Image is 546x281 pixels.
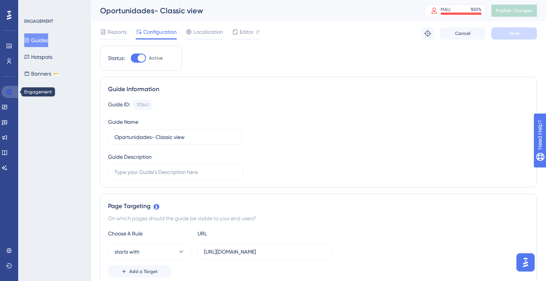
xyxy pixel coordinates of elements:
div: Page Targeting [108,202,529,211]
div: Guide Description [108,152,152,161]
div: On which pages should the guide be visible to your end users? [108,214,529,223]
input: Type your Guide’s Name here [115,133,237,141]
div: Guide Information [108,85,529,94]
button: Hotspots [24,50,52,64]
div: Guide ID: [108,100,130,110]
button: Add a Target [108,265,171,278]
div: URL [198,229,281,238]
span: Configuration [143,27,177,36]
span: Save [509,30,519,36]
div: ENGAGEMENT [24,18,53,24]
input: yourwebsite.com/path [204,248,326,256]
span: Editor [240,27,254,36]
div: BETA [53,72,60,76]
input: Type your Guide’s Description here [115,168,237,176]
button: starts with [108,244,191,259]
span: Localization [193,27,223,36]
span: Cancel [455,30,471,36]
div: Choose A Rule [108,229,191,238]
div: Status: [108,54,125,63]
div: 153641 [136,102,149,108]
span: Reports [108,27,127,36]
span: Active [149,55,163,61]
iframe: UserGuiding AI Assistant Launcher [514,251,537,274]
button: Cancel [440,27,485,39]
button: Guides [24,33,48,47]
div: Guide Name [108,117,138,126]
button: Themes [24,84,50,97]
div: Oportunidades- Classic view [100,5,406,16]
button: BannersBETA [24,67,60,81]
span: Publish Changes [496,8,532,14]
div: MAU [441,6,450,13]
span: Add a Target [129,268,158,275]
span: Need Help? [18,2,47,11]
button: Save [491,27,537,39]
div: 100 % [471,6,482,13]
span: starts with [115,247,140,256]
button: Publish Changes [491,5,537,17]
